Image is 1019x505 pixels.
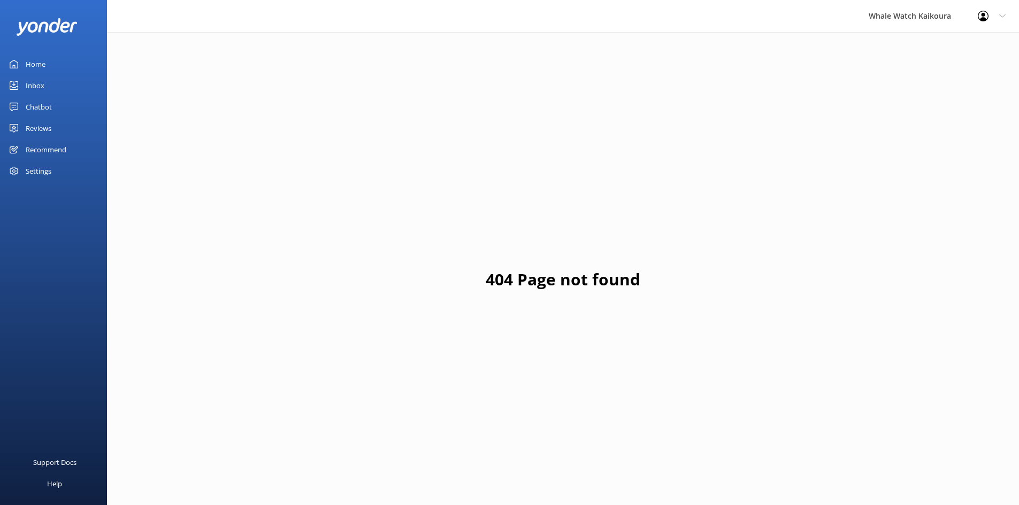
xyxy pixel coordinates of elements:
[16,18,78,36] img: yonder-white-logo.png
[26,118,51,139] div: Reviews
[26,139,66,160] div: Recommend
[33,452,76,473] div: Support Docs
[26,75,44,96] div: Inbox
[26,53,45,75] div: Home
[486,267,640,292] h1: 404 Page not found
[26,96,52,118] div: Chatbot
[47,473,62,494] div: Help
[26,160,51,182] div: Settings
